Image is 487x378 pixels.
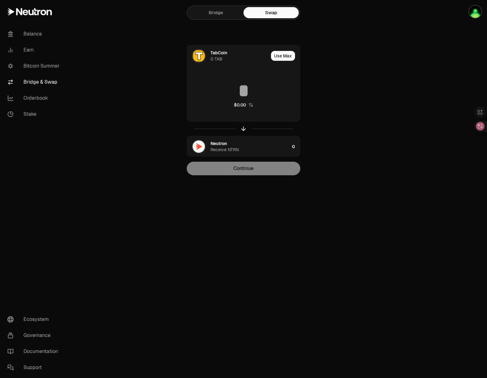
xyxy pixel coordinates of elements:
[2,311,67,327] a: Ecosystem
[187,136,300,157] button: NTRN LogoNeutronReceive NTRN0
[234,102,246,108] div: $0.00
[193,140,205,153] img: NTRN Logo
[210,56,223,62] div: 0 TAB
[234,102,253,108] button: $0.00
[469,6,481,18] img: zsky
[210,140,227,147] div: Neutron
[2,74,67,90] a: Bridge & Swap
[271,51,295,61] button: Use Max
[210,147,239,153] div: Receive NTRN
[2,26,67,42] a: Balance
[292,136,300,157] div: 0
[2,106,67,122] a: Stake
[187,45,268,66] div: TAB LogoTabCoin0 TAB
[193,50,205,62] img: TAB Logo
[2,327,67,343] a: Governance
[2,58,67,74] a: Bitcoin Summer
[243,7,299,18] a: Swap
[2,343,67,359] a: Documentation
[187,136,289,157] div: NTRN LogoNeutronReceive NTRN
[2,42,67,58] a: Earn
[2,90,67,106] a: Orderbook
[2,359,67,376] a: Support
[210,50,227,56] div: TabCoin
[188,7,243,18] a: Bridge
